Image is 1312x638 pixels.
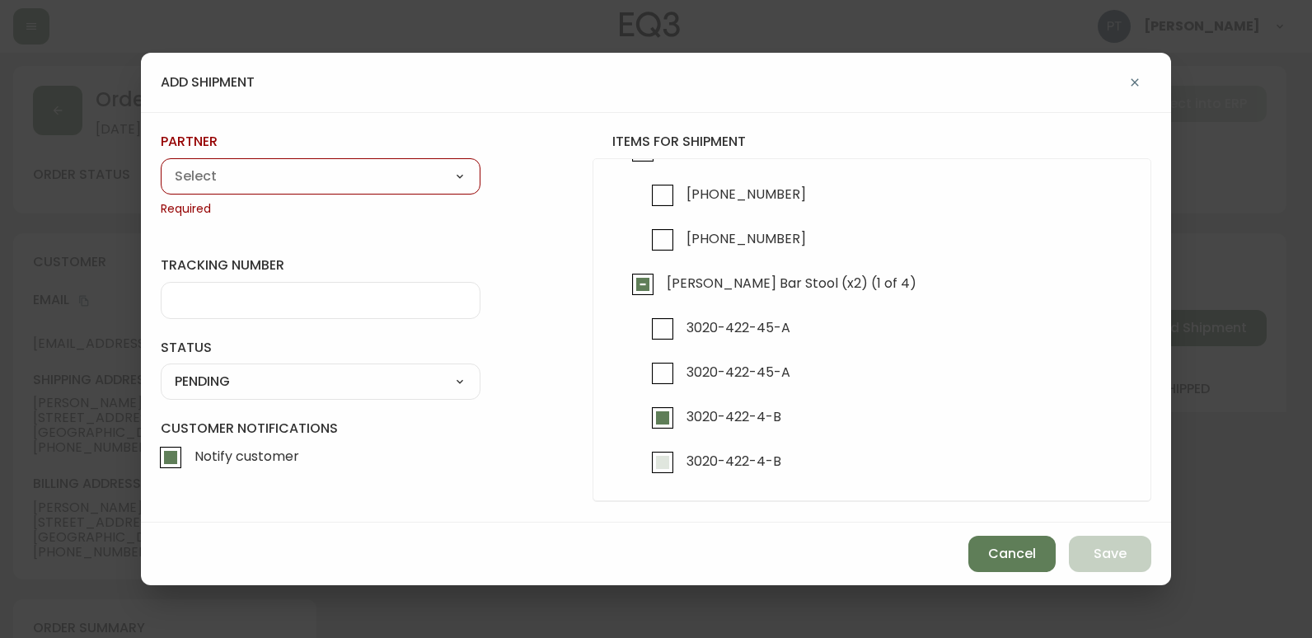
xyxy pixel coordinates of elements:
[194,448,299,465] span: Notify customer
[593,133,1151,151] h4: items for shipment
[161,201,480,218] span: Required
[667,274,916,292] span: [PERSON_NAME] Bar Stool (x2) (1 of 4)
[686,408,781,425] span: 3020-422-4-B
[686,185,806,203] span: [PHONE_NUMBER]
[161,420,480,476] label: Customer Notifications
[968,536,1056,572] button: Cancel
[686,319,790,336] span: 3020-422-45-A
[667,141,902,158] span: Crisp Champagne Flute (x2) (0 of 2)
[161,73,255,91] h4: add shipment
[161,339,480,357] label: status
[161,256,480,274] label: tracking number
[161,133,480,151] label: partner
[686,453,781,470] span: 3020-422-4-B
[988,545,1036,563] span: Cancel
[686,230,806,247] span: [PHONE_NUMBER]
[686,364,790,381] span: 3020-422-45-A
